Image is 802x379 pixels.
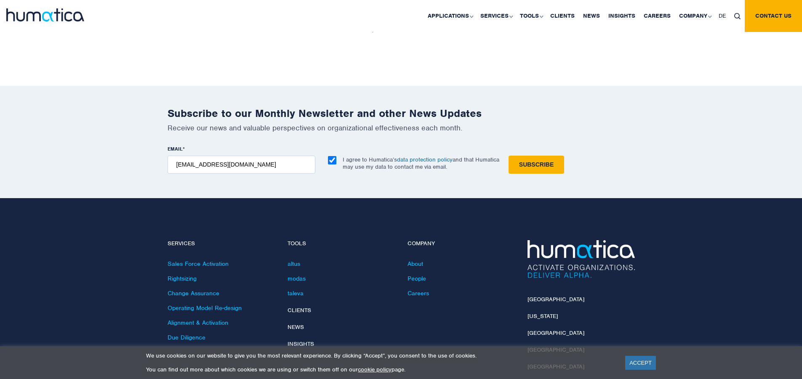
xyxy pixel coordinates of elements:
[288,340,314,347] a: Insights
[288,289,304,297] a: taleva
[408,275,426,282] a: People
[288,275,306,282] a: modas
[734,13,741,19] img: search_icon
[358,366,392,373] a: cookie policy
[719,12,726,19] span: DE
[168,240,275,247] h4: Services
[168,146,183,152] span: EMAIL
[168,260,229,268] a: Sales Force Activation
[288,323,304,331] a: News
[397,156,453,163] a: data protection policy
[288,240,395,247] h4: Tools
[168,275,197,282] a: Rightsizing
[288,307,311,314] a: Clients
[328,156,336,164] input: I agree to Humatica’sdata protection policyand that Humatica may use my data to contact me via em...
[146,352,615,359] p: We use cookies on our website to give you the most relevant experience. By clicking “Accept”, you...
[509,156,564,174] input: Subscribe
[343,156,499,170] p: I agree to Humatica’s and that Humatica may use my data to contact me via email.
[528,329,584,337] a: [GEOGRAPHIC_DATA]
[528,240,635,278] img: Humatica
[168,319,228,326] a: Alignment & Activation
[625,356,656,370] a: ACCEPT
[408,289,429,297] a: Careers
[168,334,205,341] a: Due Diligence
[288,260,300,268] a: altus
[168,304,242,312] a: Operating Model Re-design
[168,107,635,120] h2: Subscribe to our Monthly Newsletter and other News Updates
[528,296,584,303] a: [GEOGRAPHIC_DATA]
[168,123,635,133] p: Receive our news and valuable perspectives on organizational effectiveness each month.
[528,313,558,320] a: [US_STATE]
[168,156,315,174] input: name@company.com
[6,8,84,21] img: logo
[146,366,615,373] p: You can find out more about which cookies we are using or switch them off on our page.
[408,260,423,268] a: About
[408,240,515,247] h4: Company
[168,289,219,297] a: Change Assurance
